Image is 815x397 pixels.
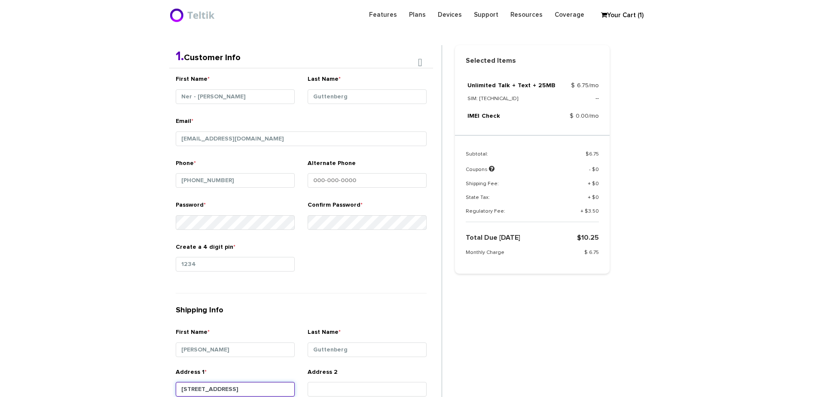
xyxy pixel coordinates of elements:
strong: Selected Items [455,56,610,66]
label: Password [176,201,206,213]
input: 000-000-0000 [308,173,427,188]
td: + $ [556,180,599,194]
td: Coupons [466,165,556,180]
td: $ [556,151,599,165]
td: Regulatory Fee: [466,208,556,222]
a: Plans [403,6,432,23]
span: 10.25 [581,234,599,241]
label: Email [176,117,193,129]
label: Alternate Phone [308,159,356,171]
a: Devices [432,6,468,23]
p: SIM: [TECHNICAL_ID] [467,94,556,104]
a: Your Cart (1) [597,9,640,22]
td: Monthly Charge [466,249,561,263]
td: $ 6.75 [561,249,599,263]
span: 0 [595,195,599,200]
a: Features [363,6,403,23]
span: 1. [176,50,184,63]
span: 0 [595,167,599,172]
span: 3.50 [588,209,599,214]
td: -- [556,94,598,111]
td: $ 0.00/mo [556,111,598,124]
td: + $ [556,208,599,222]
label: Last Name [308,75,341,87]
label: Phone [176,159,196,171]
h4: Shipping Info [169,306,433,324]
td: Shipping Fee: [466,180,556,194]
span: 0 [595,181,599,186]
a: 1.Customer Info [176,53,241,62]
input: 0000 [176,257,295,272]
label: Address 1 [176,368,207,380]
img: BriteX [169,6,217,24]
span: 6.75 [589,152,599,157]
td: $ 6.75/mo [556,81,598,94]
label: Create a 4 digit pin [176,243,235,255]
label: Address 2 [308,368,338,380]
td: Subtotal: [466,151,556,165]
td: + $ [556,194,599,208]
td: State Tax: [466,194,556,208]
a: Support [468,6,504,23]
strong: Total Due [DATE] [466,234,520,241]
strong: $ [577,234,599,241]
a: Coverage [549,6,590,23]
td: - $ [556,165,599,180]
label: First Name [176,328,210,340]
a: Unlimited Talk + Text + 25MB [467,82,556,89]
label: Confirm Password [308,201,363,213]
label: Last Name [308,328,341,340]
input: 000-000-0000 [176,173,295,188]
a: IMEI Check [467,113,500,119]
a: Resources [504,6,549,23]
label: First Name [176,75,210,87]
